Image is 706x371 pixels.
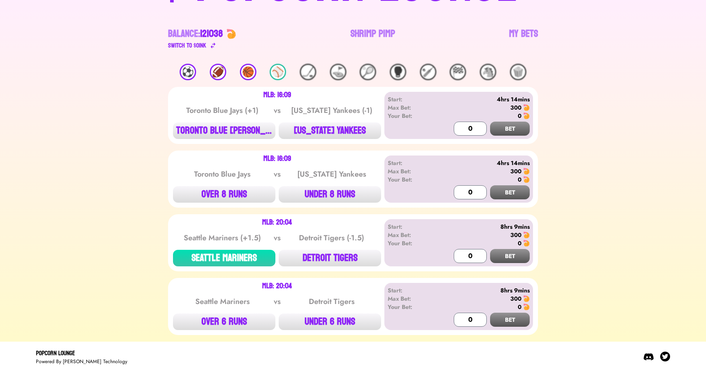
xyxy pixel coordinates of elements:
button: TORONTO BLUE [PERSON_NAME]... [173,122,275,139]
img: Twitter [660,352,670,361]
button: UNDER 8 RUNS [279,186,381,203]
div: Toronto Blue Jays [181,168,264,180]
span: 121038 [200,25,223,43]
img: 🍤 [523,112,530,119]
div: 300 [510,231,521,239]
div: Seattle Mariners (+1.5) [181,232,264,244]
img: 🍤 [523,304,530,310]
div: Start: [388,159,435,167]
button: BET [490,185,530,199]
img: 🍤 [523,176,530,183]
div: Your Bet: [388,239,435,247]
img: 🍤 [523,295,530,302]
div: ⚽️ [180,64,196,80]
div: 300 [510,103,521,112]
div: 🍿 [510,64,526,80]
img: 🍤 [523,240,530,247]
div: vs [272,105,282,116]
div: 0 [518,303,521,311]
div: 🥊 [390,64,406,80]
div: 🏈 [210,64,226,80]
div: Your Bet: [388,112,435,120]
div: Your Bet: [388,303,435,311]
div: Start: [388,95,435,103]
button: SEATTLE MARINERS [173,250,275,266]
div: 🏀 [240,64,256,80]
button: BET [490,313,530,327]
button: DETROIT TIGERS [279,250,381,266]
div: Detroit Tigers [290,296,373,307]
a: My Bets [509,27,538,50]
button: OVER 8 RUNS [173,186,275,203]
div: 🐴 [480,64,496,80]
img: Discord [644,352,654,361]
div: Max Bet: [388,167,435,175]
div: 🎾 [360,64,376,80]
div: 0 [518,175,521,184]
div: MLB: 16:09 [263,92,291,98]
div: Switch to $ OINK [168,41,206,50]
div: 4hrs 14mins [435,159,530,167]
img: 🍤 [226,29,236,39]
div: 🏁 [450,64,466,80]
img: 🍤 [523,104,530,111]
div: Your Bet: [388,175,435,184]
div: vs [272,232,282,244]
div: Powered By [PERSON_NAME] Technology [36,358,127,365]
div: 8hrs 9mins [435,223,530,231]
div: Popcorn Lounge [36,348,127,358]
div: 🏒 [300,64,316,80]
div: MLB: 20:04 [262,219,292,226]
a: Shrimp Pimp [351,27,395,50]
div: Max Bet: [388,231,435,239]
div: 300 [510,167,521,175]
div: Toronto Blue Jays (+1) [181,105,264,116]
img: 🍤 [523,168,530,175]
div: 0 [518,112,521,120]
div: [US_STATE] Yankees (-1) [290,105,373,116]
button: [US_STATE] YANKEES [279,122,381,139]
div: Balance: [168,27,223,41]
div: vs [272,296,282,307]
img: 🍤 [523,232,530,238]
div: [US_STATE] Yankees [290,168,373,180]
div: MLB: 16:09 [263,156,291,162]
div: ⚾️ [270,64,286,80]
div: Max Bet: [388,103,435,112]
div: 8hrs 9mins [435,286,530,294]
div: 🏏 [420,64,436,80]
button: BET [490,249,530,263]
div: ⛳️ [330,64,346,80]
div: Max Bet: [388,294,435,303]
div: 0 [518,239,521,247]
div: MLB: 20:04 [262,283,292,290]
div: Seattle Mariners [181,296,264,307]
div: Start: [388,223,435,231]
button: OVER 6 RUNS [173,314,275,330]
div: 300 [510,294,521,303]
div: Start: [388,286,435,294]
button: UNDER 6 RUNS [279,314,381,330]
div: vs [272,168,282,180]
div: 4hrs 14mins [435,95,530,103]
div: Detroit Tigers (-1.5) [290,232,373,244]
button: BET [490,122,530,136]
